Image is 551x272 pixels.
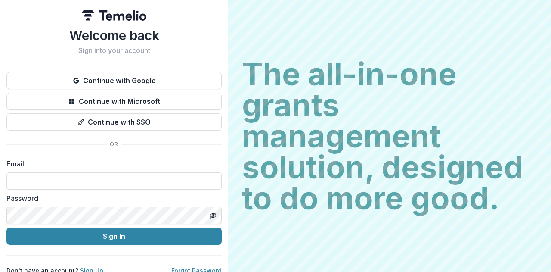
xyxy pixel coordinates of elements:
[6,28,222,43] h1: Welcome back
[6,72,222,89] button: Continue with Google
[6,47,222,55] h2: Sign into your account
[206,209,220,222] button: Toggle password visibility
[6,159,217,169] label: Email
[6,193,217,203] label: Password
[82,10,146,21] img: Temelio
[6,113,222,131] button: Continue with SSO
[6,228,222,245] button: Sign In
[6,93,222,110] button: Continue with Microsoft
